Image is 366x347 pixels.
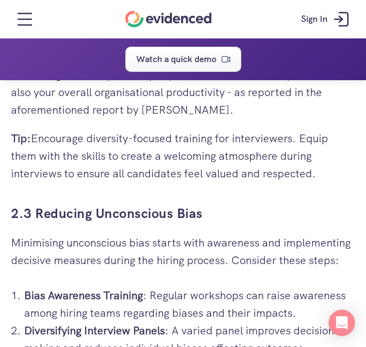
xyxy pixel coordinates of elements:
[11,131,31,145] strong: Tip:
[11,205,203,222] a: 2.3 Reducing Unconscious Bias
[125,11,212,27] a: Home
[11,130,355,182] p: Encourage diversity-focused training for interviewers. Equip them with the skills to create a wel...
[301,12,328,26] p: Sign In
[24,287,355,322] p: : Regular workshops can raise awareness among hiring teams regarding biases and their impacts.
[24,323,165,338] strong: Diversifying Interview Panels
[11,234,355,269] p: Minimising unconscious bias starts with awareness and implementing decisive measures during the h...
[11,66,355,119] p: Promoting inclusivity not only improves the candidate experience but also your overall organisati...
[24,288,143,303] strong: Bias Awareness Training
[125,47,241,72] a: Watch a quick demo
[329,310,355,336] div: Open Intercom Messenger
[136,52,217,66] p: Watch a quick demo
[293,3,361,36] a: Sign In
